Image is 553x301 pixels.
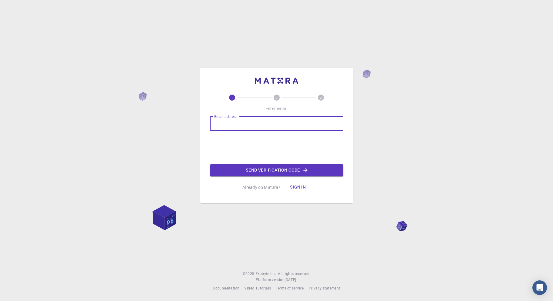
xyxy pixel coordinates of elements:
span: All rights reserved. [278,271,310,277]
p: Enter email [265,105,288,112]
span: Terms of service [276,286,304,290]
a: Terms of service [276,285,304,291]
a: Exabyte Inc. [255,271,277,277]
span: Exabyte Inc. [255,271,277,276]
div: Open Intercom Messenger [532,280,547,295]
span: © 2025 [243,271,255,277]
a: Documentation [213,285,239,291]
span: [DATE] . [285,277,297,282]
iframe: reCAPTCHA [231,136,323,159]
text: 2 [276,95,278,100]
a: Privacy statement [309,285,340,291]
text: 3 [320,95,322,100]
button: Sign in [285,181,311,193]
span: Privacy statement [309,286,340,290]
p: Already on Mat3ra? [242,184,281,190]
a: [DATE]. [285,277,297,283]
span: Platform version [256,277,285,283]
a: Video Tutorials [244,285,271,291]
span: Documentation [213,286,239,290]
span: Video Tutorials [244,286,271,290]
label: Email address [214,114,237,119]
button: Send verification code [210,164,343,176]
text: 1 [231,95,233,100]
